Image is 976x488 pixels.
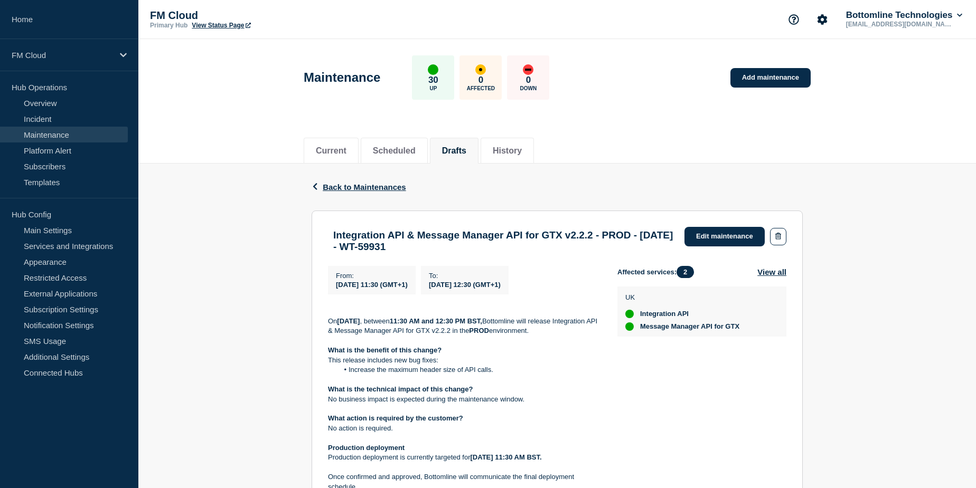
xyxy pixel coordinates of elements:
[328,395,600,404] p: No business impact is expected during the maintenance window.
[677,266,694,278] span: 2
[467,85,495,91] p: Affected
[150,9,361,22] p: FM Cloud
[730,68,811,88] a: Add maintenance
[312,183,406,192] button: Back to Maintenances
[339,365,601,375] li: Increase the maximum header size of API calls.
[757,266,786,278] button: View all
[617,266,699,278] span: Affected services:
[328,346,442,354] strong: What is the benefit of this change?
[304,70,380,85] h1: Maintenance
[336,272,408,280] p: From :
[844,21,954,28] p: [EMAIL_ADDRESS][DOMAIN_NAME]
[316,146,346,156] button: Current
[475,64,486,75] div: affected
[523,64,533,75] div: down
[625,322,634,331] div: up
[640,322,739,331] span: Message Manager API for GTX
[328,453,600,462] p: Production deployment is currently targeted for
[625,310,634,318] div: up
[844,10,964,21] button: Bottomline Technologies
[333,229,674,253] h3: Integration API & Message Manager API for GTX v2.2.2 - PROD - [DATE] - WT-59931
[478,75,483,85] p: 0
[328,385,473,393] strong: What is the technical impact of this change?
[526,75,531,85] p: 0
[328,424,600,433] p: No action is required.
[469,327,489,334] strong: PROD
[428,75,438,85] p: 30
[328,444,405,452] strong: Production deployment
[429,281,501,289] span: [DATE] 12:30 (GMT+1)
[390,317,482,325] strong: 11:30 AM and 12:30 PM BST,
[328,356,600,365] p: This release includes new bug fixes:
[684,227,765,246] a: Edit maintenance
[336,281,408,289] span: [DATE] 11:30 (GMT+1)
[328,414,463,422] strong: What action is required by the customer?
[337,317,360,325] strong: [DATE]
[373,146,416,156] button: Scheduled
[493,146,522,156] button: History
[471,453,542,461] strong: [DATE] 11:30 AM BST.
[442,146,466,156] button: Drafts
[192,22,250,29] a: View Status Page
[12,51,113,60] p: FM Cloud
[625,293,739,301] p: UK
[428,64,438,75] div: up
[640,310,689,318] span: Integration API
[323,183,406,192] span: Back to Maintenances
[328,317,600,336] p: On , between Bottomline will release Integration API & Message Manager API for GTX v2.2.2 in the ...
[520,85,537,91] p: Down
[783,8,805,31] button: Support
[811,8,833,31] button: Account settings
[429,85,437,91] p: Up
[150,22,187,29] p: Primary Hub
[429,272,501,280] p: To :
